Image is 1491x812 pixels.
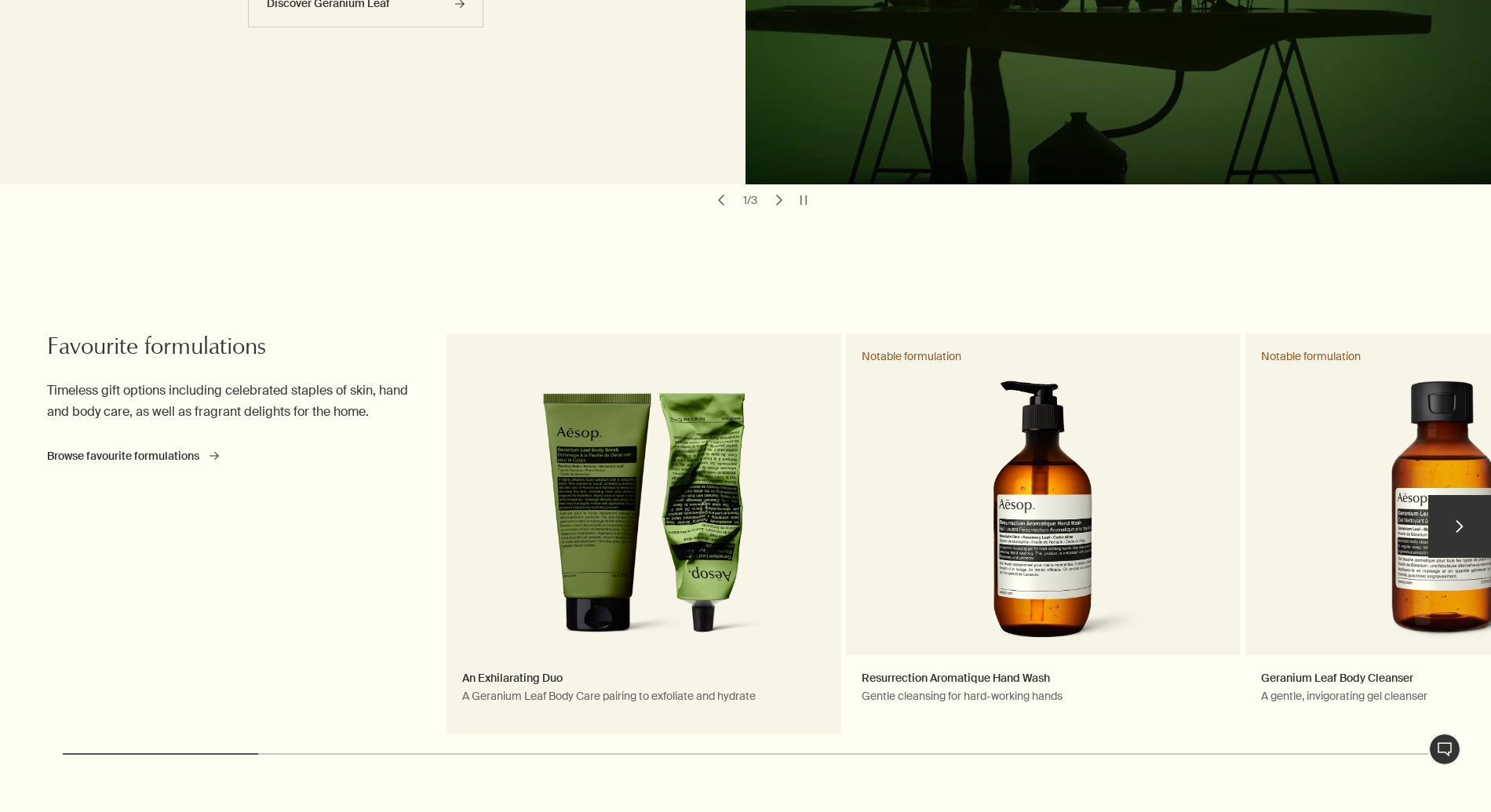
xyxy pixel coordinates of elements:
[47,380,410,422] p: Timeless gift options including celebrated staples of skin, hand and body care, as well as fragra...
[1428,495,1491,558] button: next slide
[710,189,732,211] button: previous slide
[793,189,815,211] button: pause
[1429,734,1460,765] button: Chat en direct
[47,333,410,365] h2: Favourite formulations
[846,333,1241,734] a: Resurrection Aromatique Hand WashGentle cleansing for hard-working handsResurrection Aromatique H...
[738,193,762,207] div: 1 / 3
[447,333,841,734] a: An Exhilarating DuoA Geranium Leaf Body Care pairing to exfoliate and hydrateGeranium Leaf Body S...
[768,189,790,211] button: next slide
[47,449,219,464] a: Browse favourite formulations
